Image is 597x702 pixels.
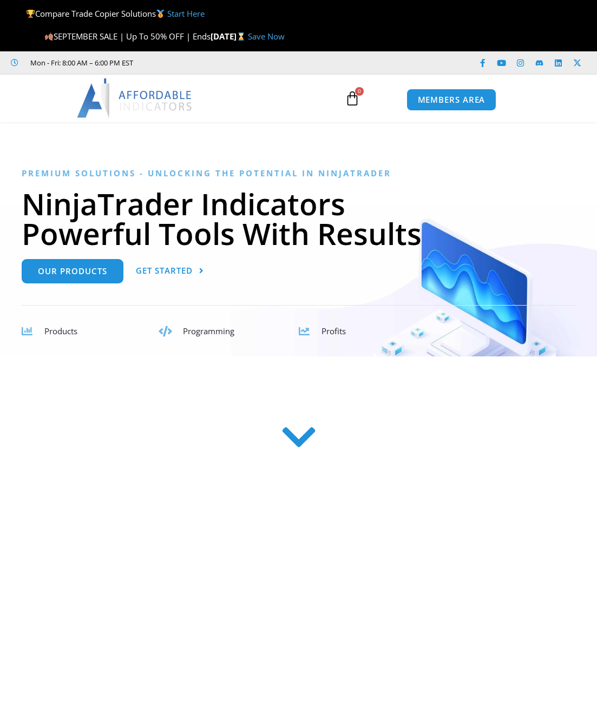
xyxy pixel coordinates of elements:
[44,326,77,336] span: Products
[406,89,497,111] a: MEMBERS AREA
[156,10,165,18] img: 🥇
[26,8,205,19] span: Compare Trade Copier Solutions
[27,10,35,18] img: 🏆
[22,168,575,178] h6: Premium Solutions - Unlocking the Potential in NinjaTrader
[136,259,204,283] a: Get Started
[22,259,123,283] a: Our Products
[38,267,107,275] span: Our Products
[136,267,193,275] span: Get Started
[77,78,193,117] img: LogoAI | Affordable Indicators – NinjaTrader
[44,31,211,42] span: SEPTEMBER SALE | Up To 50% OFF | Ends
[322,326,346,336] span: Profits
[248,31,285,42] a: Save Now
[183,326,234,336] span: Programming
[211,31,248,42] strong: [DATE]
[237,32,245,41] img: ⌛
[329,83,376,114] a: 0
[418,96,486,104] span: MEMBERS AREA
[355,87,364,96] span: 0
[28,56,133,69] span: Mon - Fri: 8:00 AM – 6:00 PM EST
[139,57,301,68] iframe: Customer reviews powered by Trustpilot
[45,32,53,41] img: 🍂
[22,189,575,248] h1: NinjaTrader Indicators Powerful Tools With Results
[167,8,205,19] a: Start Here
